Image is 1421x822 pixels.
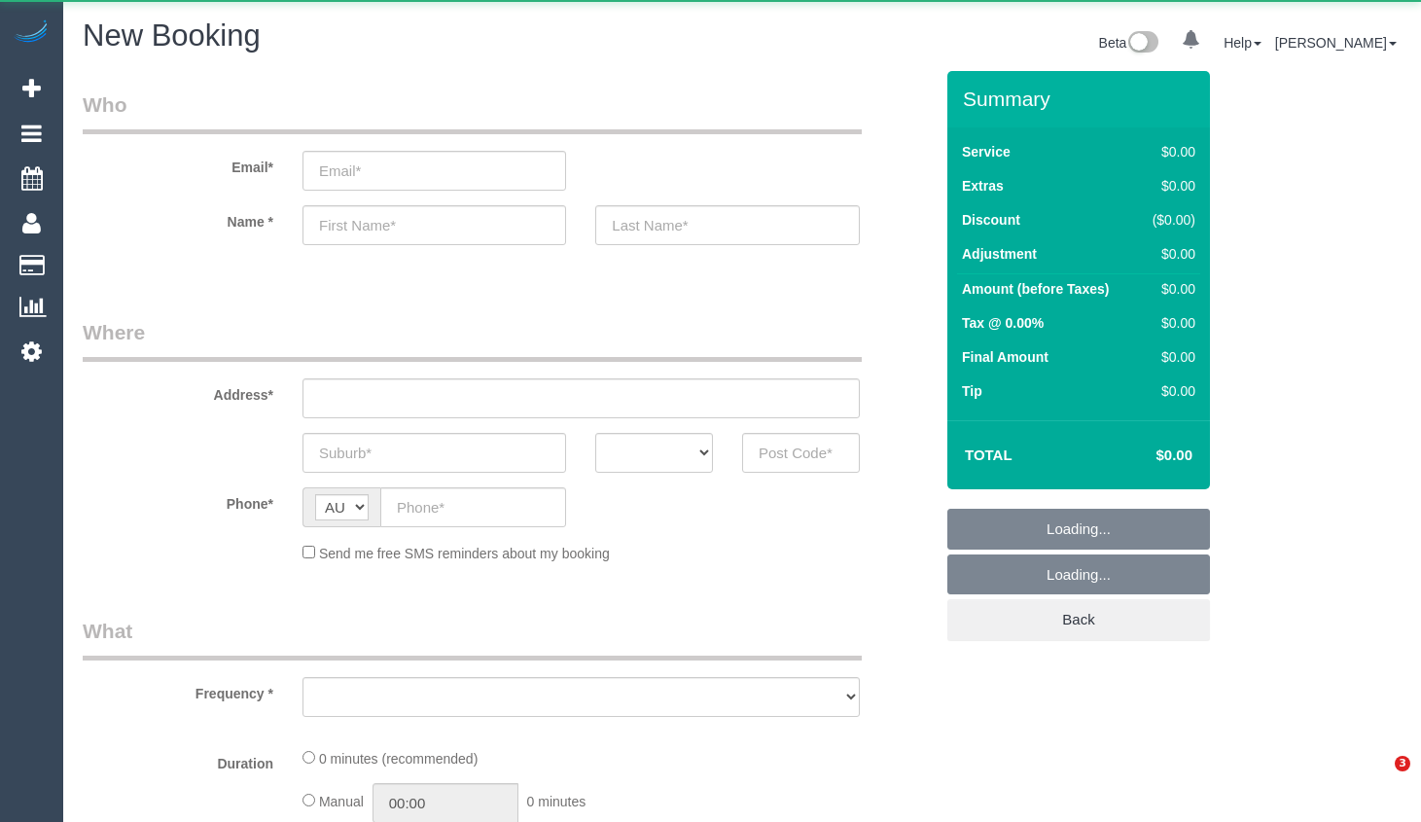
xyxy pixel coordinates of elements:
[527,794,586,809] span: 0 minutes
[319,794,364,809] span: Manual
[1144,210,1195,230] div: ($0.00)
[962,313,1044,333] label: Tax @ 0.00%
[12,19,51,47] img: Automaid Logo
[1126,31,1158,56] img: New interface
[965,447,1012,463] strong: Total
[1144,244,1195,264] div: $0.00
[962,142,1011,161] label: Service
[302,433,566,473] input: Suburb*
[68,677,288,703] label: Frequency *
[68,747,288,773] label: Duration
[83,318,862,362] legend: Where
[962,244,1037,264] label: Adjustment
[1099,35,1159,51] a: Beta
[1144,313,1195,333] div: $0.00
[962,210,1020,230] label: Discount
[1144,142,1195,161] div: $0.00
[1098,447,1192,464] h4: $0.00
[1224,35,1261,51] a: Help
[83,18,261,53] span: New Booking
[962,176,1004,196] label: Extras
[962,347,1048,367] label: Final Amount
[1275,35,1397,51] a: [PERSON_NAME]
[302,151,566,191] input: Email*
[83,90,862,134] legend: Who
[963,88,1200,110] h3: Summary
[68,151,288,177] label: Email*
[1355,756,1402,803] iframe: Intercom live chat
[947,599,1210,640] a: Back
[1395,756,1410,771] span: 3
[1144,381,1195,401] div: $0.00
[962,381,982,401] label: Tip
[595,205,859,245] input: Last Name*
[68,205,288,232] label: Name *
[962,279,1109,299] label: Amount (before Taxes)
[302,205,566,245] input: First Name*
[1144,279,1195,299] div: $0.00
[380,487,566,527] input: Phone*
[68,378,288,405] label: Address*
[1144,176,1195,196] div: $0.00
[742,433,860,473] input: Post Code*
[1144,347,1195,367] div: $0.00
[68,487,288,514] label: Phone*
[83,617,862,661] legend: What
[319,546,610,561] span: Send me free SMS reminders about my booking
[319,751,478,767] span: 0 minutes (recommended)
